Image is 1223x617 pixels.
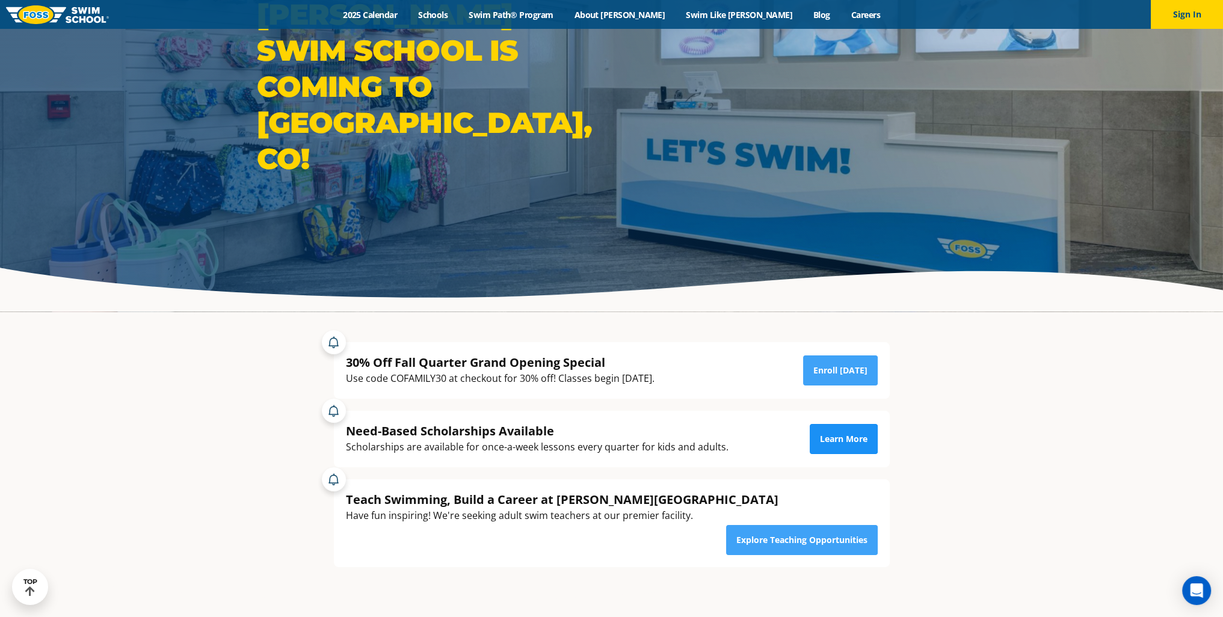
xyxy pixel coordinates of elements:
[346,370,655,387] div: Use code COFAMILY30 at checkout for 30% off! Classes begin [DATE].
[802,9,840,20] a: Blog
[840,9,890,20] a: Careers
[346,423,729,439] div: Need-Based Scholarships Available
[564,9,676,20] a: About [PERSON_NAME]
[458,9,564,20] a: Swim Path® Program
[726,525,878,555] a: Explore Teaching Opportunities
[333,9,408,20] a: 2025 Calendar
[803,355,878,385] a: Enroll [DATE]
[346,491,778,508] div: Teach Swimming, Build a Career at [PERSON_NAME][GEOGRAPHIC_DATA]
[346,439,729,455] div: Scholarships are available for once-a-week lessons every quarter for kids and adults.
[676,9,803,20] a: Swim Like [PERSON_NAME]
[346,508,778,524] div: Have fun inspiring! We're seeking adult swim teachers at our premier facility.
[6,5,109,24] img: FOSS Swim School Logo
[1182,576,1211,605] div: Open Intercom Messenger
[408,9,458,20] a: Schools
[810,424,878,454] a: Learn More
[346,354,655,370] div: 30% Off Fall Quarter Grand Opening Special
[23,578,37,597] div: TOP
